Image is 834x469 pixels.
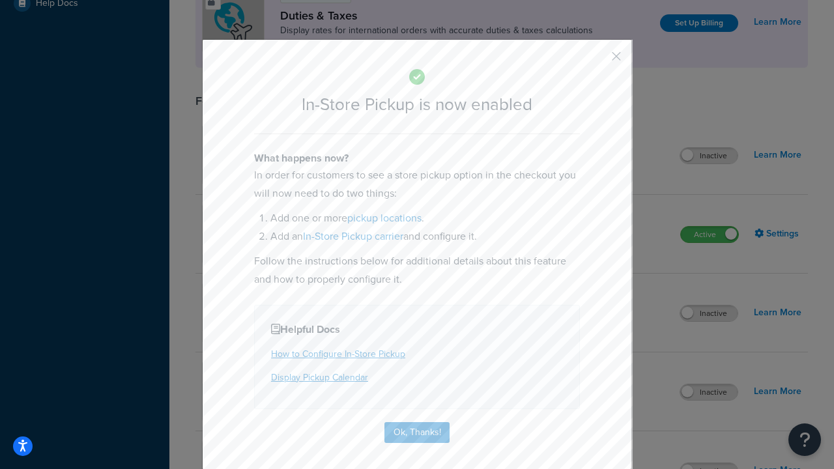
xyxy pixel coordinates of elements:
a: How to Configure In-Store Pickup [271,347,405,361]
h4: Helpful Docs [271,322,563,337]
button: Ok, Thanks! [384,422,450,443]
li: Add an and configure it. [270,227,580,246]
h4: What happens now? [254,150,580,166]
h2: In-Store Pickup is now enabled [254,95,580,114]
p: In order for customers to see a store pickup option in the checkout you will now need to do two t... [254,166,580,203]
a: Display Pickup Calendar [271,371,368,384]
a: In-Store Pickup carrier [303,229,403,244]
li: Add one or more . [270,209,580,227]
p: Follow the instructions below for additional details about this feature and how to properly confi... [254,252,580,289]
a: pickup locations [347,210,422,225]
